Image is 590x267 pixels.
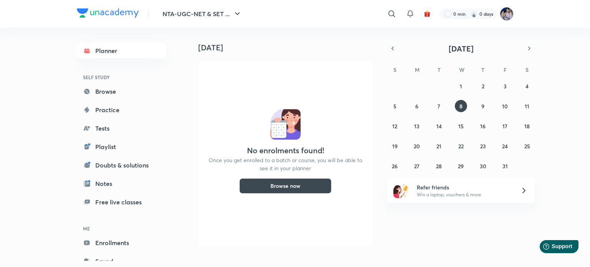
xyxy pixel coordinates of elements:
button: October 3, 2025 [499,80,511,92]
a: Practice [77,102,166,118]
abbr: October 31, 2025 [502,163,508,170]
a: Free live classes [77,194,166,210]
img: Company Logo [77,8,139,18]
abbr: October 19, 2025 [392,143,398,150]
button: October 31, 2025 [499,160,511,172]
button: October 9, 2025 [477,100,489,112]
button: October 28, 2025 [433,160,445,172]
button: October 11, 2025 [521,100,533,112]
abbr: October 7, 2025 [438,103,440,110]
span: [DATE] [449,43,474,54]
abbr: October 23, 2025 [480,143,486,150]
button: October 12, 2025 [389,120,401,132]
abbr: October 21, 2025 [436,143,441,150]
a: Planner [77,43,166,58]
p: Once you get enrolled to a batch or course, you will be able to see it in your planner [207,156,363,172]
abbr: October 2, 2025 [482,83,484,90]
abbr: Saturday [525,66,529,73]
button: October 22, 2025 [455,140,467,152]
button: October 24, 2025 [499,140,511,152]
abbr: Wednesday [459,66,464,73]
img: No events [270,109,301,140]
a: Enrollments [77,235,166,250]
button: October 13, 2025 [411,120,423,132]
abbr: October 16, 2025 [480,123,486,130]
abbr: October 27, 2025 [414,163,419,170]
abbr: October 1, 2025 [460,83,462,90]
abbr: October 28, 2025 [436,163,442,170]
img: Tanya Gautam [500,7,513,20]
button: [DATE] [398,43,524,54]
iframe: Help widget launcher [522,237,582,259]
button: October 20, 2025 [411,140,423,152]
button: October 23, 2025 [477,140,489,152]
abbr: October 11, 2025 [525,103,529,110]
abbr: Sunday [393,66,396,73]
abbr: October 20, 2025 [414,143,420,150]
button: October 21, 2025 [433,140,445,152]
button: October 15, 2025 [455,120,467,132]
a: Doubts & solutions [77,158,166,173]
button: October 7, 2025 [433,100,445,112]
button: October 30, 2025 [477,160,489,172]
button: October 5, 2025 [389,100,401,112]
button: October 4, 2025 [521,80,533,92]
img: avatar [424,10,431,17]
abbr: October 24, 2025 [502,143,508,150]
button: October 14, 2025 [433,120,445,132]
button: October 16, 2025 [477,120,489,132]
button: October 26, 2025 [389,160,401,172]
button: October 25, 2025 [521,140,533,152]
p: Win a laptop, vouchers & more [417,191,511,198]
abbr: October 12, 2025 [392,123,397,130]
button: October 8, 2025 [455,100,467,112]
abbr: Friday [504,66,507,73]
button: October 27, 2025 [411,160,423,172]
button: October 1, 2025 [455,80,467,92]
a: Notes [77,176,166,191]
h6: SELF STUDY [77,71,166,84]
abbr: October 5, 2025 [393,103,396,110]
h6: Refer friends [417,183,511,191]
abbr: October 17, 2025 [502,123,507,130]
abbr: Thursday [481,66,484,73]
abbr: Tuesday [438,66,441,73]
h4: [DATE] [198,43,379,52]
abbr: October 15, 2025 [458,123,464,130]
button: October 29, 2025 [455,160,467,172]
h6: ME [77,222,166,235]
img: streak [470,10,478,18]
button: October 17, 2025 [499,120,511,132]
button: Browse now [239,178,331,194]
button: October 10, 2025 [499,100,511,112]
abbr: October 6, 2025 [415,103,418,110]
button: October 2, 2025 [477,80,489,92]
abbr: October 10, 2025 [502,103,508,110]
button: October 19, 2025 [389,140,401,152]
a: Playlist [77,139,166,154]
abbr: October 8, 2025 [459,103,462,110]
abbr: October 29, 2025 [458,163,464,170]
abbr: October 3, 2025 [504,83,507,90]
abbr: October 9, 2025 [481,103,484,110]
abbr: October 22, 2025 [458,143,464,150]
abbr: October 4, 2025 [525,83,529,90]
h4: No enrolments found! [247,146,324,155]
abbr: October 13, 2025 [414,123,419,130]
button: October 18, 2025 [521,120,533,132]
abbr: October 30, 2025 [480,163,486,170]
abbr: October 14, 2025 [436,123,442,130]
a: Company Logo [77,8,139,20]
a: Tests [77,121,166,136]
button: avatar [421,8,433,20]
abbr: October 26, 2025 [392,163,398,170]
button: NTA-UGC-NET & SET ... [158,6,247,22]
abbr: Monday [415,66,419,73]
a: Browse [77,84,166,99]
button: October 6, 2025 [411,100,423,112]
abbr: October 25, 2025 [524,143,530,150]
img: referral [393,183,409,198]
abbr: October 18, 2025 [524,123,530,130]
